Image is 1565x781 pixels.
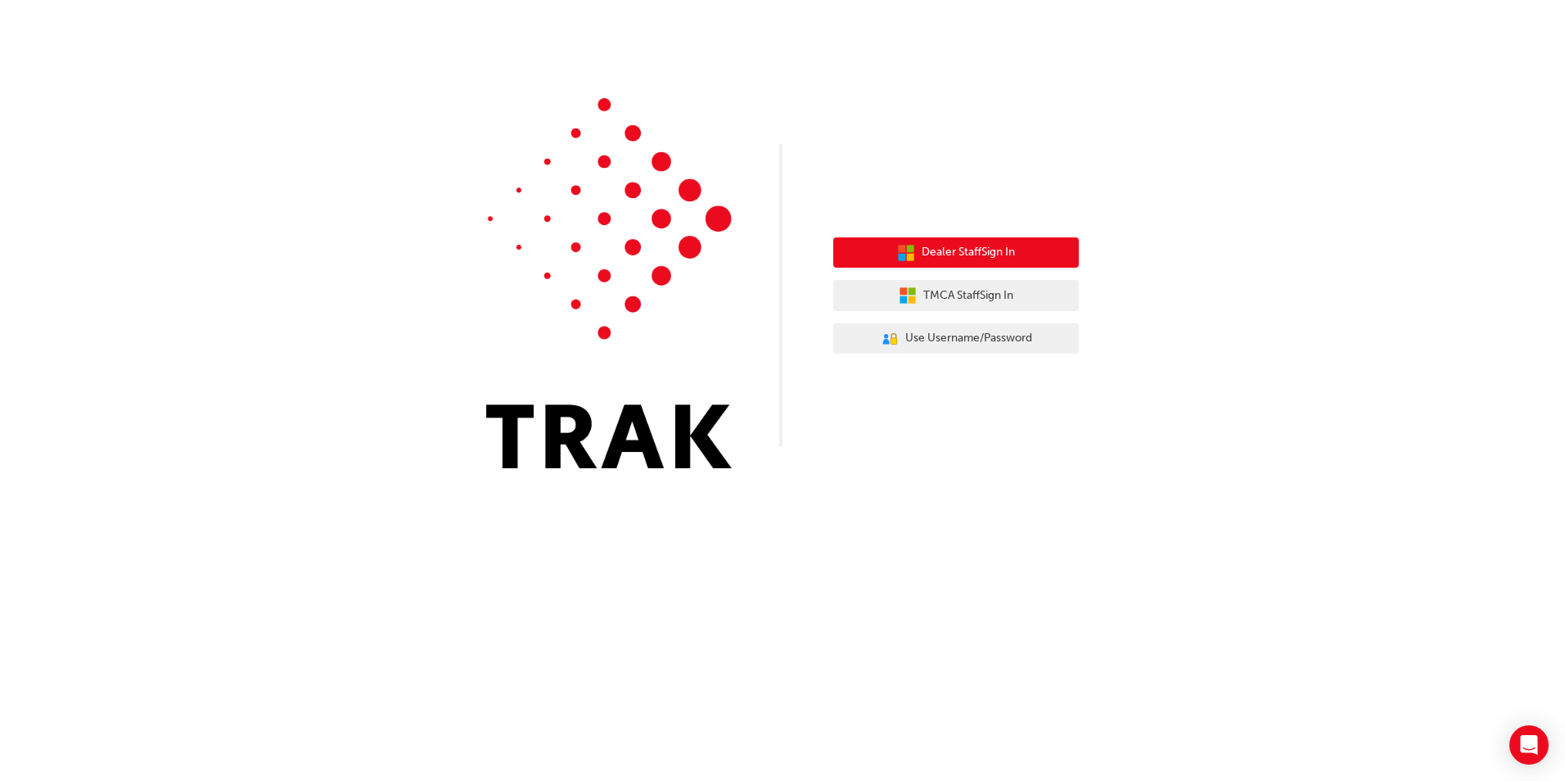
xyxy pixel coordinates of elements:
[905,329,1032,348] span: Use Username/Password
[833,323,1079,354] button: Use Username/Password
[923,287,1013,305] span: TMCA Staff Sign In
[1509,725,1549,765] div: Open Intercom Messenger
[486,98,732,468] img: Trak
[922,243,1015,262] span: Dealer Staff Sign In
[833,237,1079,269] button: Dealer StaffSign In
[833,280,1079,311] button: TMCA StaffSign In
